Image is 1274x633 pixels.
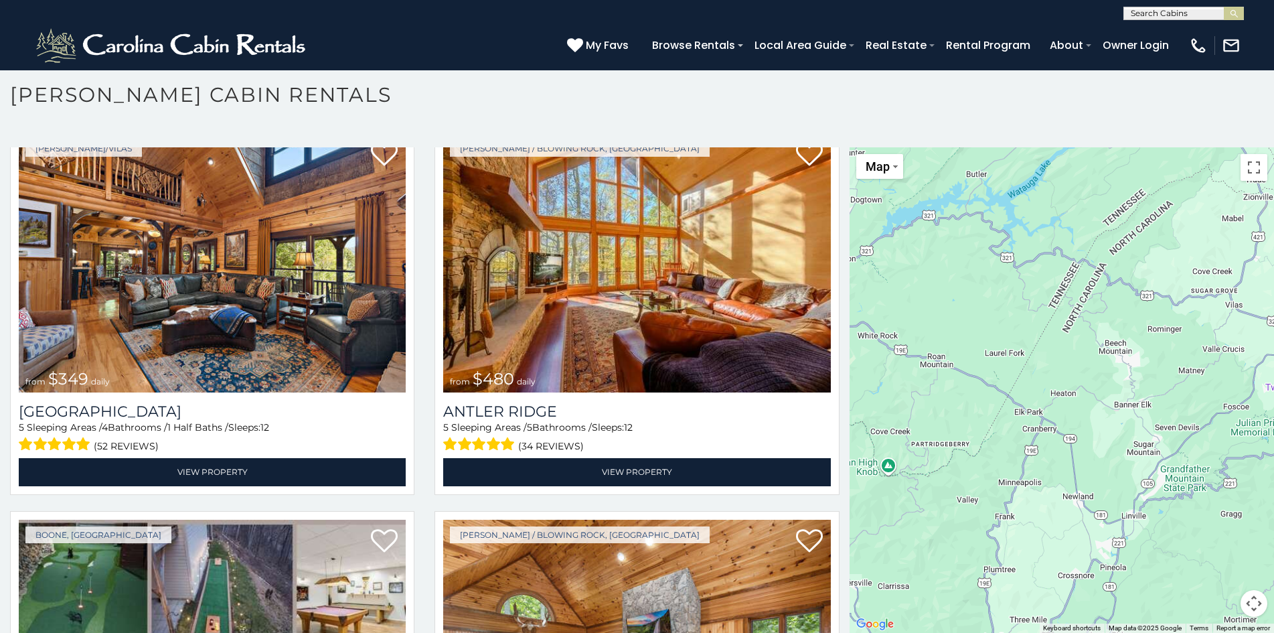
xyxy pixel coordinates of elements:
[91,376,110,386] span: daily
[19,403,406,421] h3: Diamond Creek Lodge
[443,133,830,393] img: Antler Ridge
[443,458,830,486] a: View Property
[443,403,830,421] a: Antler Ridge
[859,33,933,57] a: Real Estate
[748,33,853,57] a: Local Area Guide
[19,421,406,455] div: Sleeping Areas / Bathrooms / Sleeps:
[1241,154,1267,181] button: Toggle fullscreen view
[1216,624,1270,632] a: Report a map error
[25,376,46,386] span: from
[371,141,398,169] a: Add to favorites
[371,528,398,556] a: Add to favorites
[856,154,903,179] button: Change map style
[25,140,142,157] a: [PERSON_NAME]/Vilas
[102,421,108,433] span: 4
[443,421,830,455] div: Sleeping Areas / Bathrooms / Sleeps:
[586,37,629,54] span: My Favs
[260,421,269,433] span: 12
[443,133,830,393] a: Antler Ridge from $480 daily
[450,376,470,386] span: from
[473,369,514,389] span: $480
[624,421,633,433] span: 12
[33,25,311,66] img: White-1-2.png
[450,140,710,157] a: [PERSON_NAME] / Blowing Rock, [GEOGRAPHIC_DATA]
[1109,624,1182,632] span: Map data ©2025 Google
[19,133,406,393] img: Diamond Creek Lodge
[167,421,228,433] span: 1 Half Baths /
[796,141,823,169] a: Add to favorites
[450,526,710,543] a: [PERSON_NAME] / Blowing Rock, [GEOGRAPHIC_DATA]
[939,33,1037,57] a: Rental Program
[527,421,532,433] span: 5
[866,159,890,173] span: Map
[645,33,742,57] a: Browse Rentals
[48,369,88,389] span: $349
[443,421,449,433] span: 5
[796,528,823,556] a: Add to favorites
[853,616,897,633] img: Google
[19,133,406,393] a: Diamond Creek Lodge from $349 daily
[1043,624,1101,633] button: Keyboard shortcuts
[1190,624,1208,632] a: Terms
[518,437,584,455] span: (34 reviews)
[25,526,171,543] a: Boone, [GEOGRAPHIC_DATA]
[19,458,406,486] a: View Property
[517,376,536,386] span: daily
[1096,33,1176,57] a: Owner Login
[1189,36,1208,55] img: phone-regular-white.png
[1222,36,1241,55] img: mail-regular-white.png
[567,37,632,54] a: My Favs
[94,437,159,455] span: (52 reviews)
[1241,590,1267,617] button: Map camera controls
[1043,33,1090,57] a: About
[19,403,406,421] a: [GEOGRAPHIC_DATA]
[19,421,24,433] span: 5
[853,616,897,633] a: Open this area in Google Maps (opens a new window)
